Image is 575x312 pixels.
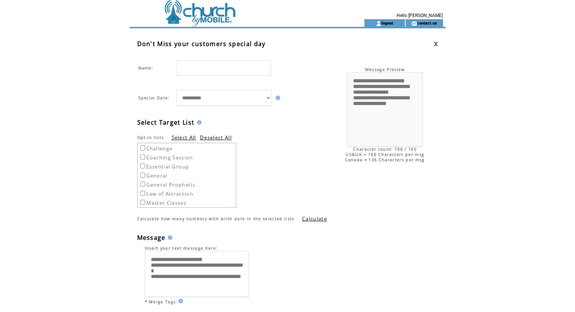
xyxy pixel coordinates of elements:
span: Message Preview [365,67,405,72]
img: help.gif [166,235,172,240]
input: Challenge [140,145,145,150]
span: US&UK = 160 Characters per msg [346,152,424,157]
span: Insert your text message here: [145,246,218,251]
label: Essential Group [139,163,189,170]
a: Calculate [302,215,327,222]
span: Message [137,233,166,242]
span: Opt-in lists [137,135,164,140]
span: Canada = 136 Characters per msg [345,157,425,162]
label: General Prophetic [139,181,196,188]
label: Law of Attraction [139,190,194,197]
span: * Merge Tags [145,299,176,304]
a: contact us [417,20,437,25]
input: Law of Attraction [140,191,145,196]
input: Master Classes [140,200,145,205]
label: General [139,172,167,179]
input: General [140,173,145,178]
span: Don't Miss your customers special day [137,40,266,48]
input: Coaching Session [140,154,145,159]
label: Coaching Session [139,154,193,161]
a: Select All [172,134,196,141]
input: Essential Group [140,164,145,168]
span: Special Date: [138,95,170,100]
img: help.gif [273,96,280,100]
span: Name: [138,65,153,71]
input: General Prophetic [140,182,145,187]
img: contact_us_icon.gif [411,20,417,26]
img: help.gif [195,120,201,125]
label: Master Classes [139,199,187,206]
img: help.gif [176,299,183,303]
a: Deselect All [200,134,232,141]
img: account_icon.gif [376,20,381,26]
span: Calculate how many numbers with birth date in the selected lists [137,216,294,221]
a: logout [381,20,393,25]
span: Character count: 106 / 160 [353,147,417,152]
span: Hello [PERSON_NAME] [397,13,443,18]
span: Select Target List [137,118,195,127]
label: Challenge [139,145,173,152]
